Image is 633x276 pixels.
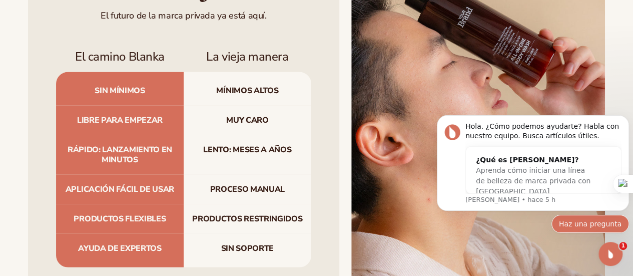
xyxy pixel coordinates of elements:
[95,85,145,96] font: Sin mínimos
[210,184,285,195] font: Proceso manual
[192,213,302,224] font: Productos restringidos
[68,144,172,165] font: Rápido: lanzamiento en minutos
[433,101,633,249] iframe: Mensaje de notificaciones del intercomunicador
[66,184,174,195] font: Aplicación fácil de usar
[74,213,166,224] font: Productos flexibles
[216,85,278,96] font: Mínimos altos
[77,115,163,126] font: Libre para empezar
[621,242,625,249] font: 1
[221,243,274,254] font: Sin soporte
[206,49,288,65] font: La vieja manera
[226,115,268,126] font: Muy caro
[203,144,291,155] font: Lento: meses a años
[75,49,164,65] font: El camino Blanka
[78,243,162,254] font: Ayuda de expertos
[101,10,267,22] font: El futuro de la marca privada ya está aquí.
[598,242,622,266] iframe: Chat en vivo de Intercom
